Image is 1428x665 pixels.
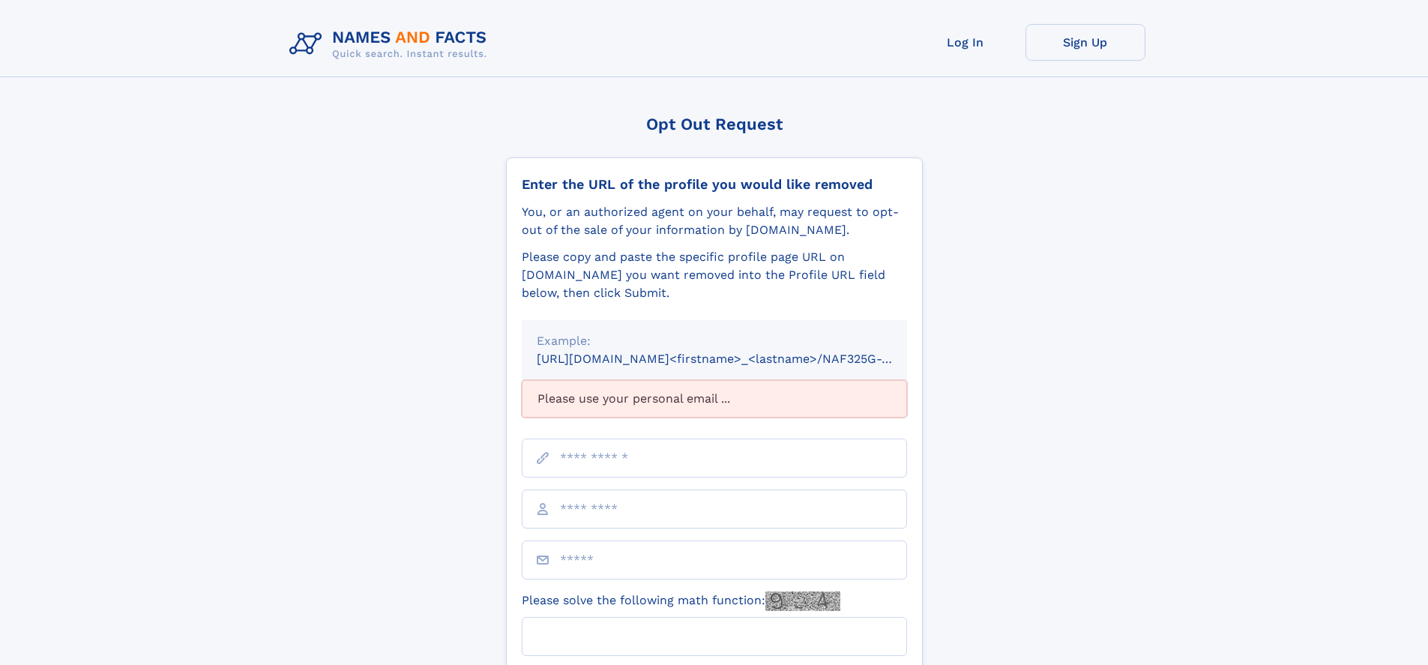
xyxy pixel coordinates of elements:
div: Opt Out Request [506,115,923,133]
label: Please solve the following math function: [522,592,840,611]
div: Enter the URL of the profile you would like removed [522,176,907,193]
div: Please copy and paste the specific profile page URL on [DOMAIN_NAME] you want removed into the Pr... [522,248,907,302]
img: Logo Names and Facts [283,24,499,64]
div: Please use your personal email ... [522,380,907,418]
a: Sign Up [1025,24,1145,61]
div: You, or an authorized agent on your behalf, may request to opt-out of the sale of your informatio... [522,203,907,239]
small: [URL][DOMAIN_NAME]<firstname>_<lastname>/NAF325G-xxxxxxxx [537,352,936,366]
a: Log In [906,24,1025,61]
div: Example: [537,332,892,350]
